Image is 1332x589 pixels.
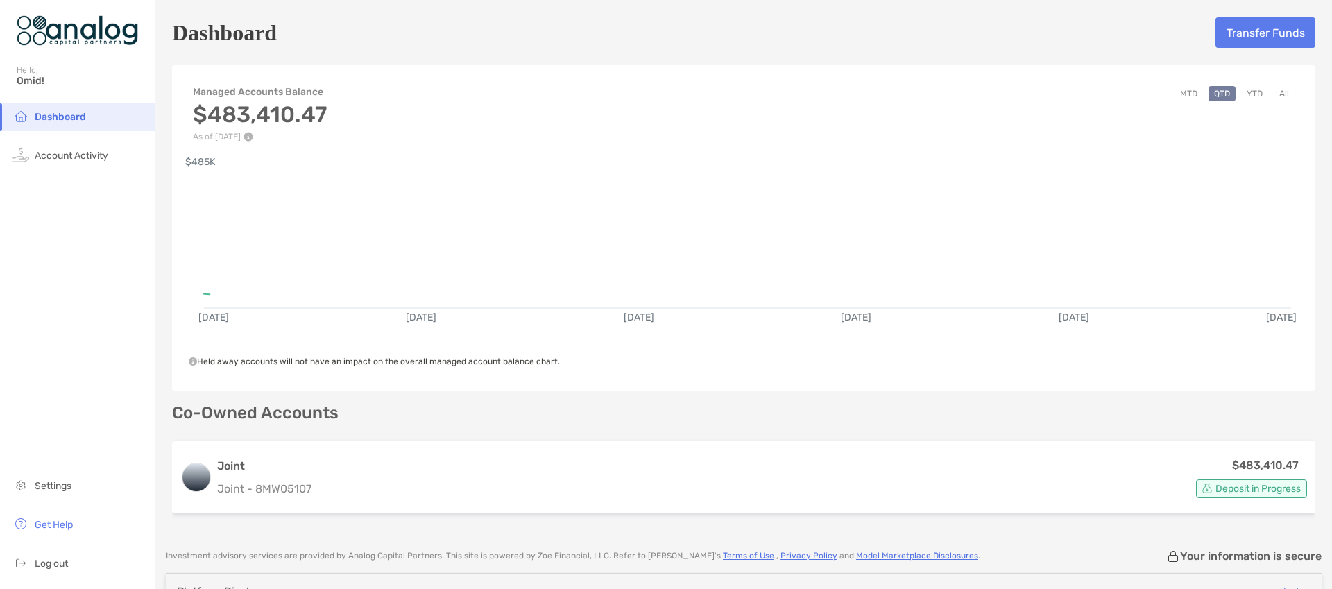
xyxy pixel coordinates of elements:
p: Co-Owned Accounts [172,404,1315,422]
button: Transfer Funds [1215,17,1315,48]
img: get-help icon [12,515,29,532]
text: [DATE] [841,311,871,323]
img: logout icon [12,554,29,571]
text: [DATE] [1059,311,1089,323]
h3: Joint [217,458,311,475]
text: [DATE] [406,311,436,323]
button: All [1274,86,1295,101]
img: Performance Info [244,132,253,142]
button: MTD [1175,86,1203,101]
h3: $483,410.47 [193,101,327,128]
text: $485K [185,156,216,168]
span: Account Activity [35,150,108,162]
text: [DATE] [198,311,229,323]
a: Privacy Policy [780,551,837,561]
img: Zoe Logo [17,6,138,56]
span: Get Help [35,519,73,531]
button: QTD [1209,86,1236,101]
h5: Dashboard [172,17,277,49]
img: household icon [12,108,29,124]
text: [DATE] [624,311,654,323]
span: Held away accounts will not have an impact on the overall managed account balance chart. [189,357,560,366]
p: Your information is secure [1180,549,1322,563]
p: As of [DATE] [193,132,327,142]
span: Deposit in Progress [1215,485,1301,493]
button: YTD [1241,86,1268,101]
img: logo account [182,463,210,491]
span: Log out [35,558,68,570]
span: Dashboard [35,111,86,123]
img: activity icon [12,146,29,163]
img: settings icon [12,477,29,493]
p: Joint - 8MW05107 [217,480,311,497]
span: Settings [35,480,71,492]
a: Terms of Use [723,551,774,561]
span: Omid! [17,75,146,87]
p: $483,410.47 [1232,456,1299,474]
a: Model Marketplace Disclosures [856,551,978,561]
img: Account Status icon [1202,484,1212,493]
p: Investment advisory services are provided by Analog Capital Partners . This site is powered by Zo... [166,551,980,561]
text: [DATE] [1266,311,1297,323]
h4: Managed Accounts Balance [193,86,327,98]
